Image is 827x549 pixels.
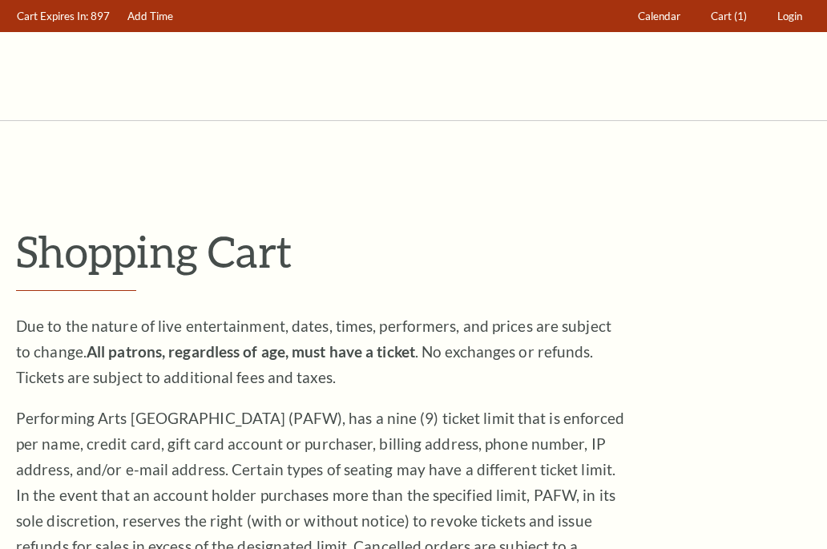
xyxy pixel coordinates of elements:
[16,317,611,386] span: Due to the nature of live entertainment, dates, times, performers, and prices are subject to chan...
[770,1,810,32] a: Login
[638,10,680,22] span: Calendar
[120,1,181,32] a: Add Time
[17,10,88,22] span: Cart Expires In:
[711,10,732,22] span: Cart
[91,10,110,22] span: 897
[704,1,755,32] a: Cart (1)
[16,225,811,277] p: Shopping Cart
[631,1,688,32] a: Calendar
[87,342,415,361] strong: All patrons, regardless of age, must have a ticket
[777,10,802,22] span: Login
[734,10,747,22] span: (1)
